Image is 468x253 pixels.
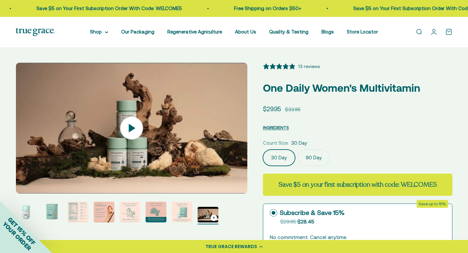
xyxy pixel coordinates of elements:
[146,202,166,222] img: Reighi supports healthy aging.* Cordyceps support endurance.* Our extracts come exclusively from ...
[68,202,88,222] img: We select ingredients that play a concrete role in true health, and we include them at effective ...
[263,63,320,70] button: 5 stars, 13 ratings
[120,202,140,224] button: Go to item 5
[263,80,452,96] p: One Daily Women's Multivitamin
[291,139,307,147] span: 30 Day
[42,202,62,224] button: Go to item 2
[263,139,289,147] legend: Count Size:
[42,202,62,222] img: We select ingredients that play a concrete role in true health, and we include them at effective ...
[90,28,108,36] summary: Shop
[198,207,218,224] button: Go to item 8
[347,29,378,34] a: Store Locator
[94,202,114,222] img: - 1200IU of Vitamin D3 from Lichen and 60 mcg of Vitamin K2 from Mena-Q7 - Regenerative & organic...
[94,202,114,224] button: Go to item 4
[68,202,88,224] button: Go to item 3
[146,202,166,224] button: Go to item 6
[121,29,154,34] a: Our Packaging
[172,202,192,222] img: When you opt for our refill pouches instead of buying a whole new bottle every time you buy suppl...
[321,29,334,34] a: Blogs
[205,243,257,250] div: TRUE GRACE REWARDS
[235,29,256,34] a: About Us
[279,180,436,189] strong: Save $5 on your first subscription with code: WELCOME5
[263,104,281,114] sale-price: $29.95
[269,29,308,34] a: Quality & Testing
[1,220,32,252] span: YOUR ORDER
[172,202,192,224] button: Go to item 7
[228,6,296,11] a: Free Shipping on Orders $50+
[263,125,289,130] span: INGREDIENTS
[120,202,140,222] img: Holy Basil and Ashwagandha are Ayurvedic herbs known as "adaptogens." They support overall health...
[167,29,222,34] a: Regenerative Agriculture
[285,106,301,113] compare-at-price: $33.95
[298,63,320,70] div: 13 reviews
[6,216,37,246] span: GET 15% OFF
[31,5,176,12] p: Save $5 on Your First Subscription Order With Code: WELCOME5
[263,124,289,131] button: INGREDIENTS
